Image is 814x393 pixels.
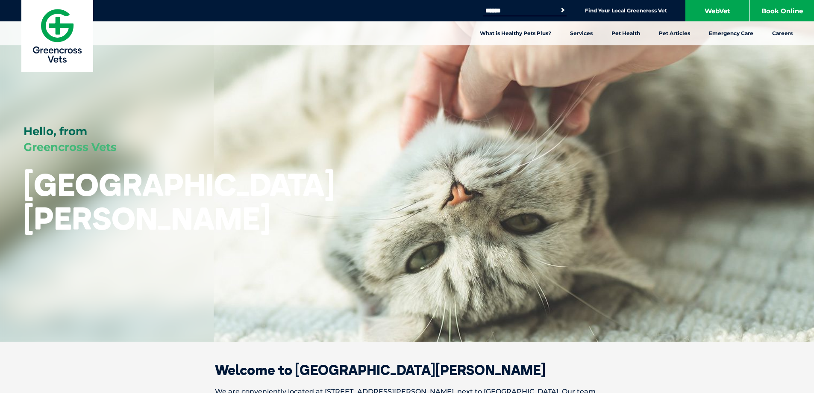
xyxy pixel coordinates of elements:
[649,21,699,45] a: Pet Articles
[585,7,667,14] a: Find Your Local Greencross Vet
[24,140,117,154] span: Greencross Vets
[185,363,629,377] h2: Welcome to [GEOGRAPHIC_DATA][PERSON_NAME]
[558,6,567,15] button: Search
[470,21,561,45] a: What is Healthy Pets Plus?
[763,21,802,45] a: Careers
[24,168,335,235] h1: [GEOGRAPHIC_DATA][PERSON_NAME]
[561,21,602,45] a: Services
[602,21,649,45] a: Pet Health
[699,21,763,45] a: Emergency Care
[24,124,87,138] span: Hello, from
